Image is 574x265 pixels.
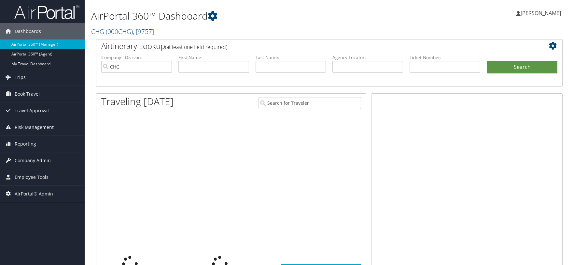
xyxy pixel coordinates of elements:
[15,102,49,119] span: Travel Approval
[15,23,41,39] span: Dashboards
[15,186,53,202] span: AirPortal® Admin
[91,9,409,23] h1: AirPortal 360™ Dashboard
[487,61,557,74] button: Search
[14,4,79,20] img: airportal-logo.png
[521,9,561,17] span: [PERSON_NAME]
[15,152,51,169] span: Company Admin
[15,119,54,135] span: Risk Management
[259,97,361,109] input: Search for Traveler
[106,27,133,36] span: ( 000CHG )
[15,86,40,102] span: Book Travel
[91,27,154,36] a: CHG
[165,43,227,51] span: (at least one field required)
[15,136,36,152] span: Reporting
[178,54,249,61] label: First Name:
[256,54,326,61] label: Last Name:
[332,54,403,61] label: Agency Locator:
[101,40,519,52] h2: Airtinerary Lookup
[410,54,480,61] label: Ticket Number:
[516,3,567,23] a: [PERSON_NAME]
[15,69,26,86] span: Trips
[133,27,154,36] span: , [ 9757 ]
[15,169,49,185] span: Employee Tools
[101,54,172,61] label: Company - Division:
[101,95,174,108] h1: Traveling [DATE]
